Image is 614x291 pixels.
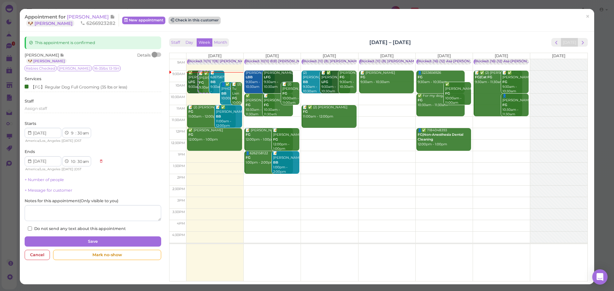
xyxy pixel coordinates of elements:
b: BB [303,80,308,84]
div: 📝 6267567152 9:30am - 10:30am [210,71,225,99]
label: Staff [25,98,34,104]
span: 9:30am [172,72,185,76]
span: 3:30pm [172,210,185,214]
b: FG [188,133,193,137]
a: [PERSON_NAME] 🐶 [PERSON_NAME] [25,14,115,26]
div: Blocked: 11(11) 7(8) [PERSON_NAME] • Appointment [188,59,276,64]
input: Do not send any text about this appointment [28,226,32,231]
b: FG [340,75,344,79]
div: 📝 ✅ [PERSON_NAME] 11:00am - 12:00pm [216,105,242,128]
span: [PERSON_NAME] [67,14,110,20]
div: 👤✅ 7184048393 12:00pm - 1:00pm [417,128,471,147]
b: FG [246,133,250,137]
span: DST [75,167,82,171]
button: Week [197,38,212,47]
a: + Number of people [25,177,64,182]
span: [DATE] [62,167,73,171]
div: 📝 (2) [PERSON_NAME] 10:00am - 11:00am [282,82,299,105]
span: [DATE] [495,53,508,58]
b: BB [221,91,226,96]
span: 1:30pm [173,164,185,168]
div: This appointment is confirmed [25,36,161,49]
span: × [586,12,590,21]
span: America/Los_Angeles [25,167,60,171]
span: [DATE] [380,53,394,58]
div: ✅ [PERSON_NAME] 9:30am - 10:30am [188,71,203,99]
span: Assign staff [25,106,47,111]
div: 📝 (2) [PERSON_NAME] 11:00am - 12:00pm [188,105,236,119]
div: ✅ [PERSON_NAME] 10:00am - 11:00am [445,82,471,105]
label: Ends [25,149,35,155]
b: FG [502,103,507,107]
b: FG [418,75,422,79]
span: [DATE] [323,53,336,58]
b: FG [273,137,278,142]
span: [DATE] [208,53,222,58]
a: 🐶 [PERSON_NAME] [26,58,67,64]
span: 2:30pm [172,187,185,191]
div: 👤3233656926 9:30am - 10:30am [417,71,465,85]
div: ✅ For my dog, Mango 10:30am - 11:30am [417,94,465,108]
b: LBB [246,75,253,79]
b: LFG [264,75,271,79]
div: Blocked: (16) (12) Asa [PERSON_NAME] [PERSON_NAME] • Appointment [417,59,540,64]
a: 🐶 [PERSON_NAME] [26,20,74,27]
div: Blocked: (11) (8) [PERSON_NAME] • Appointment [303,59,386,64]
span: DST [75,139,82,143]
div: 📝 ✅ (2) [PERSON_NAME] 11:00am - 12:00pm [303,105,357,119]
span: 11:30am [172,118,185,122]
b: FG [502,80,507,84]
span: 2pm [177,175,185,180]
span: Note [60,53,64,57]
div: (2) [PERSON_NAME] 9:30am - 10:30am [303,71,332,94]
button: next [578,38,588,47]
span: 4:30pm [172,233,185,237]
button: prev [551,38,561,47]
div: | | [25,138,96,144]
button: Day [182,38,197,47]
div: ✅ [PERSON_NAME] 10:30am - 11:30am [245,94,275,117]
div: 👤[PERSON_NAME] 10:30am - 11:30am [502,94,529,117]
button: Month [212,38,229,47]
span: 3pm [177,198,185,203]
b: FG|Non-Anesthesia Dental Cleaning [418,133,463,142]
b: BB [216,114,221,119]
div: 📝 (2) Tu Lien 10:00am - 11:00am [232,82,242,115]
div: 📝 ✅ [PERSON_NAME] 9:30am - 10:30am [321,71,350,94]
div: 📝 [PERSON_NAME] 1:00pm - 2:00pm [273,151,299,174]
span: [DATE] [62,139,73,143]
span: 6266923282 [80,20,115,26]
span: [DATE] [552,53,565,58]
b: FG [445,91,450,96]
div: 📝 [PERSON_NAME] 9:30am - 10:30am [360,71,414,85]
span: 12:30pm [171,141,185,145]
b: FG [188,110,193,114]
b: FG [303,110,308,114]
span: 10am [176,83,185,88]
span: [DATE] [437,53,451,58]
b: LFG [188,80,195,84]
b: FG [246,156,250,160]
div: 📝 ✅ [PERSON_NAME] 9:30am - 10:30am [502,71,529,94]
b: LFG [321,80,328,84]
div: [PERSON_NAME] 9:30am - 10:30am [245,71,275,89]
span: [DATE] [265,53,279,58]
span: Rabies Checked [25,65,57,71]
span: Note [110,14,115,20]
b: FG [282,91,287,96]
div: [PERSON_NAME] 9:30am - 10:30am [264,71,293,89]
div: 【FG】Regular Dog Full Grooming (35 lbs or less) [25,83,127,90]
div: Mark no-show [53,250,161,260]
span: 10:30am [171,95,185,99]
b: FG [360,75,365,79]
a: + Message for customer [25,188,72,193]
button: [DATE] [561,38,578,47]
span: [PERSON_NAME] [58,65,92,71]
a: × [582,9,594,24]
div: | | [25,166,96,172]
b: FG [418,98,422,102]
div: ✅ [PERSON_NAME] 12:00pm - 1:00pm [188,128,242,142]
b: FG [232,96,237,100]
div: Blocked: 10(11) 8(8) [PERSON_NAME] • Appointment [245,59,334,64]
div: Appointment for [25,14,119,27]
